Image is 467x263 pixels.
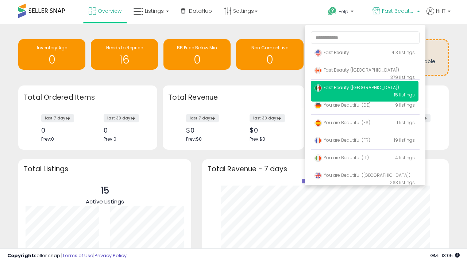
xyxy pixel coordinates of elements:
a: Non Competitive 0 [236,39,303,70]
div: $0 [186,126,228,134]
h1: 0 [240,54,300,66]
div: $0 [250,126,292,134]
a: Help [322,1,366,24]
span: Fast Beauty [314,49,349,56]
h1: 16 [94,54,154,66]
span: 263 listings [390,179,415,186]
h1: 0 [167,54,227,66]
span: Help [339,8,348,15]
img: uk.png [314,172,322,179]
span: Inventory Age [37,45,67,51]
span: 19 listings [394,137,415,143]
span: Hi IT [436,7,445,15]
label: last 30 days [104,114,139,122]
div: 0 [41,126,82,134]
a: Terms of Use [62,252,93,259]
span: BB Price Below Min [177,45,217,51]
span: Prev: 0 [104,136,116,142]
span: You are Beautiful (DE) [314,102,371,108]
span: Fast Beauty ([GEOGRAPHIC_DATA]) [314,84,399,91]
a: Needs to Reprice 16 [91,39,158,70]
span: 1 listings [397,119,415,126]
p: 15 [86,184,124,198]
span: You are Beautiful (IT) [314,155,369,161]
span: Needs to Reprice [106,45,143,51]
span: Active Listings [86,198,124,205]
div: 0 [104,126,144,134]
a: Hi IT [427,7,451,24]
strong: Copyright [7,252,34,259]
span: Non Competitive [251,45,288,51]
h3: Total Revenue - 7 days [208,166,443,172]
span: You are Beautiful ([GEOGRAPHIC_DATA]) [314,172,410,178]
span: Fast Beauty ([GEOGRAPHIC_DATA]) [382,7,415,15]
h3: Total Ordered Items [24,92,152,103]
span: 413 listings [391,49,415,56]
div: seller snap | | [7,252,127,259]
i: Get Help [328,7,337,16]
span: DataHub [189,7,212,15]
label: last 30 days [250,114,285,122]
a: Inventory Age 0 [18,39,85,70]
span: 15 listings [394,92,415,98]
img: germany.png [314,102,322,109]
img: italy.png [314,155,322,162]
span: 379 listings [390,74,415,80]
span: Prev: $0 [250,136,265,142]
span: You are Beautiful (FR) [314,137,370,143]
span: Overview [98,7,121,15]
h3: Total Revenue [168,92,299,103]
span: Prev: 0 [41,136,54,142]
h1: 0 [22,54,82,66]
span: Listings [145,7,164,15]
a: BB Price Below Min 0 [163,39,231,70]
span: 9 listings [395,102,415,108]
img: usa.png [314,49,322,57]
span: 4 listings [395,155,415,161]
a: Privacy Policy [94,252,127,259]
span: 2025-09-6 13:05 GMT [430,252,460,259]
img: canada.png [314,67,322,74]
label: last 7 days [41,114,74,122]
img: mexico.png [314,84,322,92]
label: last 7 days [186,114,219,122]
h3: Total Listings [24,166,186,172]
span: Fast Beauty ([GEOGRAPHIC_DATA]) [314,67,399,73]
img: france.png [314,137,322,144]
img: spain.png [314,119,322,127]
span: Prev: $0 [186,136,202,142]
span: You are Beautiful (ES) [314,119,370,126]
